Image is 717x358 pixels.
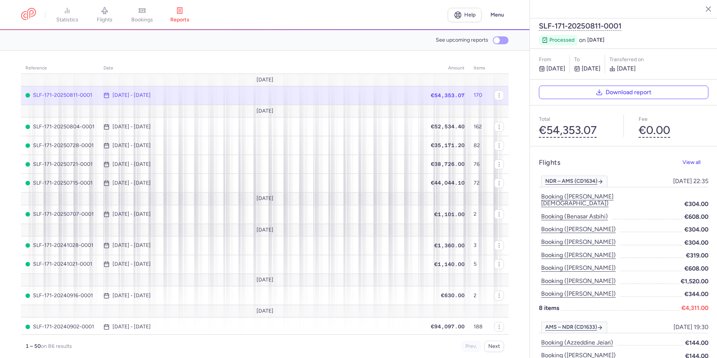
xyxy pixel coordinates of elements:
[609,55,708,64] div: Transferred on
[464,12,475,18] span: Help
[684,225,708,234] span: €304.00
[675,155,708,170] button: View all
[25,180,94,186] span: SLF-171-20250715-0001
[684,238,708,247] span: €304.00
[434,211,465,217] span: €1,101.00
[25,343,41,349] strong: 1 – 50
[25,261,94,267] span: SLF-171-20241021-0001
[539,237,618,247] button: Booking ([PERSON_NAME])
[684,289,708,299] span: €344.00
[539,55,565,64] p: From
[431,323,465,329] span: €94,097.00
[25,161,94,167] span: SLF-171-20250721-0001
[112,324,151,330] time: [DATE] - [DATE]
[25,242,94,248] span: SLF-171-20241028-0001
[574,55,600,64] p: to
[256,308,273,314] span: [DATE]
[41,343,72,349] span: on 86 results
[469,63,490,74] th: items
[431,142,465,148] span: €35,171.20
[539,124,597,137] button: €54,353.07
[112,92,151,98] time: [DATE] - [DATE]
[48,7,86,23] a: statistics
[681,277,708,286] span: €1,520.00
[112,180,151,186] time: [DATE] - [DATE]
[112,261,151,267] time: [DATE] - [DATE]
[86,7,123,23] a: flights
[539,64,565,73] p: [DATE]
[469,236,490,255] td: 3
[574,64,600,73] p: [DATE]
[112,293,151,299] time: [DATE] - [DATE]
[56,17,78,23] span: statistics
[161,7,198,23] a: reports
[609,64,708,73] p: [DATE]
[469,286,490,305] td: 2
[469,205,490,224] td: 2
[448,8,481,22] a: Help
[25,92,94,98] span: SLF-171-20250811-0001
[539,192,681,209] button: Booking ([PERSON_NAME][DEMOGRAPHIC_DATA])
[541,176,607,187] a: NDR – AMS (CD1634)
[123,7,161,23] a: bookings
[112,143,151,149] time: [DATE] - [DATE]
[685,338,708,347] span: €144.00
[684,199,708,209] span: €304.00
[431,161,465,167] span: €38,726.00
[256,108,273,114] span: [DATE]
[684,212,708,221] span: €608.00
[686,251,708,260] span: €319.00
[25,324,94,330] span: SLF-171-20240902-0001
[639,114,708,124] p: Fee
[431,123,465,129] span: €52,534.40
[21,8,36,22] a: CitizenPlane red outlined logo
[539,21,621,30] button: SLF-171-20250811-0001
[112,161,151,167] time: [DATE] - [DATE]
[431,92,465,98] span: €54,353.07
[469,174,490,193] td: 72
[681,303,708,313] span: €4,311.00
[461,341,481,352] button: Prev.
[469,136,490,155] td: 82
[539,338,615,347] button: Booking (azzeddine jeiari)
[539,250,618,260] button: Booking ([PERSON_NAME])
[469,255,490,274] td: 5
[587,37,604,43] span: [DATE]
[469,117,490,136] td: 162
[541,322,607,333] a: AMS – NDR (CD1633)
[256,77,273,83] span: [DATE]
[539,263,618,273] button: Booking ([PERSON_NAME])
[21,63,99,74] th: reference
[25,124,94,130] span: SLF-171-20250804-0001
[539,289,618,299] button: Booking ([PERSON_NAME])
[549,36,574,44] span: processed
[25,293,94,299] span: SLF-171-20240916-0001
[673,324,708,331] span: [DATE] 19:30
[423,63,469,74] th: amount
[539,276,618,286] button: Booking ([PERSON_NAME])
[539,86,708,99] button: Download report
[539,303,708,313] p: 8 items
[469,317,490,336] td: 188
[484,341,504,352] button: Next
[539,158,560,167] h4: Flights
[256,196,273,202] span: [DATE]
[25,211,94,217] span: SLF-171-20250707-0001
[539,35,604,45] div: on
[256,277,273,283] span: [DATE]
[434,242,465,248] span: €1,360.00
[256,227,273,233] span: [DATE]
[539,212,610,221] button: Booking (benasar asbihi)
[436,37,488,43] span: See upcoming reports
[112,211,151,217] time: [DATE] - [DATE]
[684,264,708,273] span: €608.00
[469,86,490,105] td: 170
[170,17,189,23] span: reports
[486,8,508,22] button: Menu
[99,63,423,74] th: date
[97,17,112,23] span: flights
[441,292,465,298] span: €630.00
[434,261,465,267] span: €1,140.00
[112,242,151,248] time: [DATE] - [DATE]
[112,124,151,130] time: [DATE] - [DATE]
